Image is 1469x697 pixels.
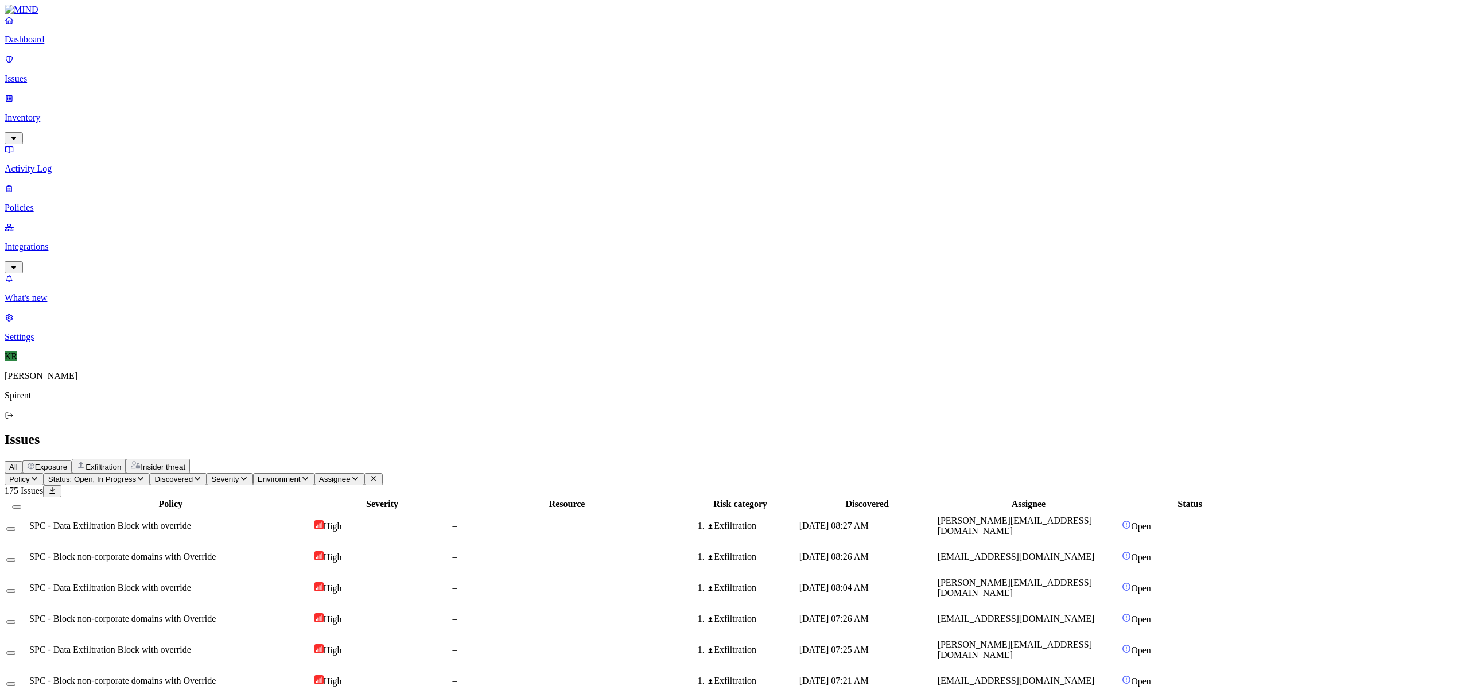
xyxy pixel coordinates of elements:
[29,614,216,624] span: SPC - Block non-corporate domains with Override
[707,676,797,686] div: Exfiltration
[5,293,1464,303] p: What's new
[799,676,869,686] span: [DATE] 07:21 AM
[6,620,15,624] button: Select row
[707,583,797,593] div: Exfiltration
[314,644,324,653] img: severity-high
[211,475,239,483] span: Severity
[5,5,38,15] img: MIND
[5,5,1464,15] a: MIND
[6,682,15,686] button: Select row
[799,552,869,562] span: [DATE] 08:26 AM
[799,499,935,509] div: Discovered
[1122,520,1131,529] img: status-open
[452,614,457,624] span: –
[5,113,1464,123] p: Inventory
[9,475,30,483] span: Policy
[5,15,1464,45] a: Dashboard
[324,583,342,593] span: High
[6,527,15,531] button: Select row
[9,463,18,471] span: All
[5,54,1464,84] a: Issues
[452,583,457,593] span: –
[452,552,457,562] span: –
[314,551,324,560] img: severity-high
[5,34,1464,45] p: Dashboard
[5,351,17,361] span: KR
[314,520,324,529] img: severity-high
[5,371,1464,381] p: [PERSON_NAME]
[141,463,185,471] span: Insider threat
[799,521,869,531] span: [DATE] 08:27 AM
[5,390,1464,401] p: Spirent
[1131,521,1151,531] span: Open
[258,475,301,483] span: Environment
[154,475,193,483] span: Discovered
[319,475,351,483] span: Assignee
[12,505,21,509] button: Select all
[35,463,67,471] span: Exposure
[324,521,342,531] span: High
[1122,644,1131,653] img: status-open
[86,463,121,471] span: Exfiltration
[5,486,43,495] span: 175 Issues
[324,614,342,624] span: High
[29,552,216,562] span: SPC - Block non-corporate domains with Override
[707,645,797,655] div: Exfiltration
[6,558,15,562] button: Select row
[5,144,1464,174] a: Activity Log
[684,499,797,509] div: Risk category
[5,203,1464,213] p: Policies
[1131,676,1151,686] span: Open
[6,589,15,593] button: Select row
[452,499,681,509] div: Resource
[29,521,191,531] span: SPC - Data Exfiltration Block with override
[5,242,1464,252] p: Integrations
[452,645,457,655] span: –
[5,73,1464,84] p: Issues
[5,332,1464,342] p: Settings
[452,676,457,686] span: –
[5,164,1464,174] p: Activity Log
[29,676,216,686] span: SPC - Block non-corporate domains with Override
[314,499,450,509] div: Severity
[29,499,312,509] div: Policy
[5,93,1464,142] a: Inventory
[29,645,191,655] span: SPC - Data Exfiltration Block with override
[1122,499,1258,509] div: Status
[48,475,136,483] span: Status: Open, In Progress
[314,675,324,684] img: severity-high
[29,583,191,593] span: SPC - Data Exfiltration Block with override
[1122,551,1131,560] img: status-open
[5,183,1464,213] a: Policies
[1131,583,1151,593] span: Open
[938,676,1095,686] span: [EMAIL_ADDRESS][DOMAIN_NAME]
[799,614,869,624] span: [DATE] 07:26 AM
[314,613,324,622] img: severity-high
[938,499,1120,509] div: Assignee
[938,614,1095,624] span: [EMAIL_ADDRESS][DOMAIN_NAME]
[452,521,457,531] span: –
[1131,552,1151,562] span: Open
[324,552,342,562] span: High
[707,521,797,531] div: Exfiltration
[314,582,324,591] img: severity-high
[938,640,1092,660] span: [PERSON_NAME][EMAIL_ADDRESS][DOMAIN_NAME]
[707,552,797,562] div: Exfiltration
[1122,613,1131,622] img: status-open
[1131,645,1151,655] span: Open
[5,432,1464,447] h2: Issues
[5,312,1464,342] a: Settings
[938,552,1095,562] span: [EMAIL_ADDRESS][DOMAIN_NAME]
[707,614,797,624] div: Exfiltration
[324,645,342,655] span: High
[5,273,1464,303] a: What's new
[324,676,342,686] span: High
[799,583,869,593] span: [DATE] 08:04 AM
[1131,614,1151,624] span: Open
[6,651,15,655] button: Select row
[938,578,1092,598] span: [PERSON_NAME][EMAIL_ADDRESS][DOMAIN_NAME]
[1122,675,1131,684] img: status-open
[799,645,869,655] span: [DATE] 07:25 AM
[1122,582,1131,591] img: status-open
[938,516,1092,536] span: [PERSON_NAME][EMAIL_ADDRESS][DOMAIN_NAME]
